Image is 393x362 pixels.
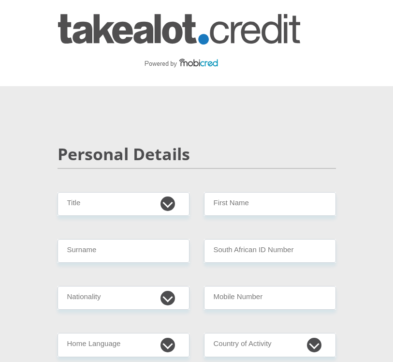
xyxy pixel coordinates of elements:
input: Contact Number [204,286,336,310]
img: takealot_credit logo [58,14,300,72]
input: First Name [204,192,336,216]
input: Surname [58,239,189,263]
h2: Personal Details [58,144,336,164]
input: ID Number [204,239,336,263]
